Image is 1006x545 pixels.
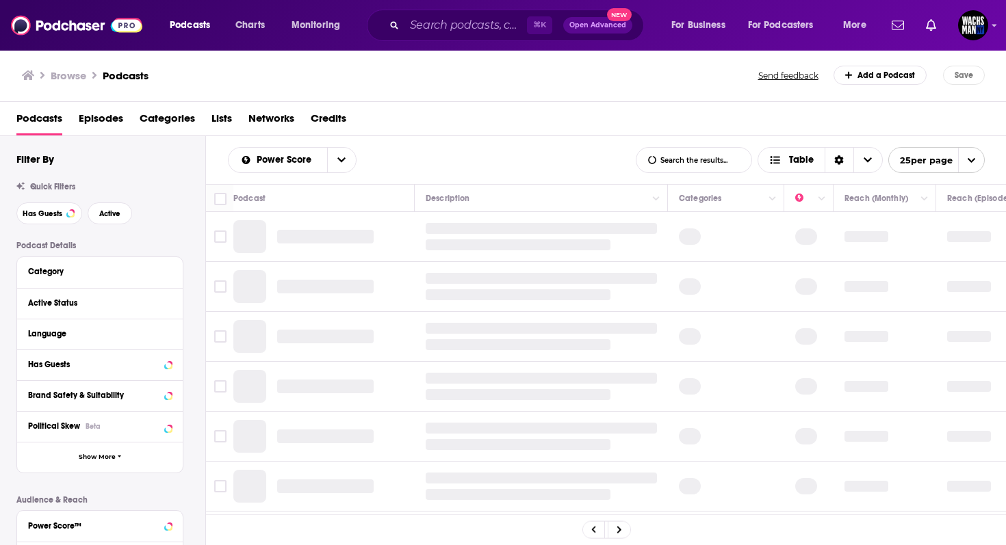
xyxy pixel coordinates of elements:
[834,14,884,36] button: open menu
[795,190,814,207] div: Power Score
[28,386,172,403] button: Brand Safety & Suitability
[28,298,163,308] div: Active Status
[814,191,830,207] button: Column Actions
[28,521,160,531] div: Power Score™
[23,210,62,217] span: Has Guests
[28,263,172,280] button: Category
[748,16,814,35] span: For Podcasters
[958,10,988,40] button: Show profile menu
[527,16,552,34] span: ⌘ K
[789,155,814,165] span: Table
[51,69,86,82] h3: Browse
[671,16,725,35] span: For Business
[11,12,142,38] img: Podchaser - Follow, Share and Rate Podcasts
[235,16,265,35] span: Charts
[28,294,172,311] button: Active Status
[916,191,933,207] button: Column Actions
[764,191,781,207] button: Column Actions
[834,66,927,85] a: Add a Podcast
[607,8,632,21] span: New
[843,16,866,35] span: More
[28,516,172,533] button: Power Score™
[103,69,149,82] a: Podcasts
[140,107,195,135] a: Categories
[16,495,183,505] p: Audience & Reach
[79,107,123,135] a: Episodes
[943,66,985,85] button: Save
[648,191,665,207] button: Column Actions
[426,190,469,207] div: Description
[886,14,910,37] a: Show notifications dropdown
[211,107,232,135] a: Lists
[758,147,883,173] button: Choose View
[16,202,82,224] button: Has Guests
[86,422,101,431] div: Beta
[920,14,942,37] a: Show notifications dropdown
[257,155,316,165] span: Power Score
[28,356,172,373] button: Has Guests
[228,147,357,173] h2: Choose List sort
[28,329,163,338] div: Language
[825,148,853,172] div: Sort Direction
[214,480,227,492] span: Toggle select row
[16,241,183,250] p: Podcast Details
[327,148,356,172] button: open menu
[233,190,266,207] div: Podcast
[844,190,908,207] div: Reach (Monthly)
[16,152,54,165] h2: Filter By
[214,280,227,293] span: Toggle select row
[958,10,988,40] img: User Profile
[214,230,227,243] span: Toggle select row
[17,442,183,473] button: Show More
[563,17,632,34] button: Open AdvancedNew
[227,14,273,36] a: Charts
[889,150,953,171] span: 25 per page
[214,430,227,442] span: Toggle select row
[170,16,210,35] span: Podcasts
[30,182,75,191] span: Quick Filters
[160,14,228,36] button: open menu
[79,453,116,461] span: Show More
[662,14,743,36] button: open menu
[214,380,227,393] span: Toggle select row
[214,330,227,343] span: Toggle select row
[311,107,346,135] a: Credits
[99,210,120,217] span: Active
[754,70,823,81] button: Send feedback
[28,325,172,342] button: Language
[28,267,163,276] div: Category
[28,360,160,369] div: Has Guests
[404,14,527,36] input: Search podcasts, credits, & more...
[16,107,62,135] a: Podcasts
[958,10,988,40] span: Logged in as WachsmanNY
[888,147,985,173] button: open menu
[248,107,294,135] a: Networks
[229,155,327,165] button: open menu
[88,202,132,224] button: Active
[569,22,626,29] span: Open Advanced
[292,16,340,35] span: Monitoring
[679,190,721,207] div: Categories
[380,10,657,41] div: Search podcasts, credits, & more...
[739,14,834,36] button: open menu
[28,390,160,400] div: Brand Safety & Suitability
[282,14,358,36] button: open menu
[28,421,80,431] span: Political Skew
[28,417,172,434] button: Political SkewBeta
